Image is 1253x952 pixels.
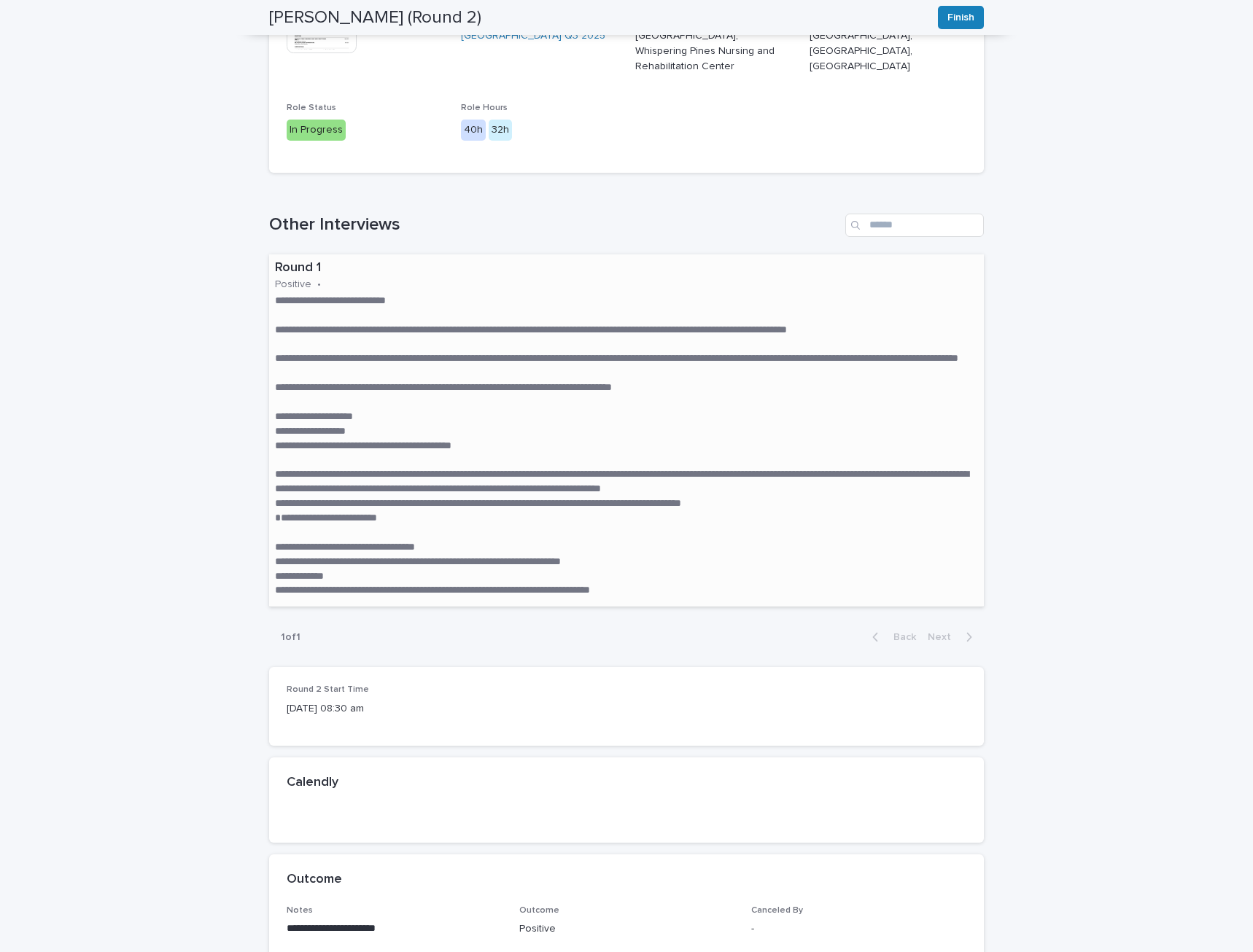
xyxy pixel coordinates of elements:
[275,260,978,276] p: Round 1
[287,872,342,888] h2: Outcome
[519,921,734,937] p: Positive
[317,278,321,291] p: •
[287,906,313,915] span: Notes
[269,214,839,235] h1: Other Interviews
[489,120,512,141] div: 32h
[275,278,311,291] p: Positive
[938,6,984,29] button: Finish
[287,104,336,112] span: Role Status
[885,632,916,642] span: Back
[287,120,346,141] div: In Progress
[287,685,369,694] span: Round 2 Start Time
[861,631,922,644] button: Back
[947,10,974,25] span: Finish
[928,632,960,642] span: Next
[287,701,502,717] p: [DATE] 08:30 am
[519,906,559,915] span: Outcome
[751,921,966,937] p: -
[269,7,481,28] h2: [PERSON_NAME] (Round 2)
[269,620,312,655] p: 1 of 1
[845,214,984,237] input: Search
[922,631,984,644] button: Next
[751,906,803,915] span: Canceled By
[461,120,486,141] div: 40h
[287,775,338,791] h2: Calendly
[461,104,508,112] span: Role Hours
